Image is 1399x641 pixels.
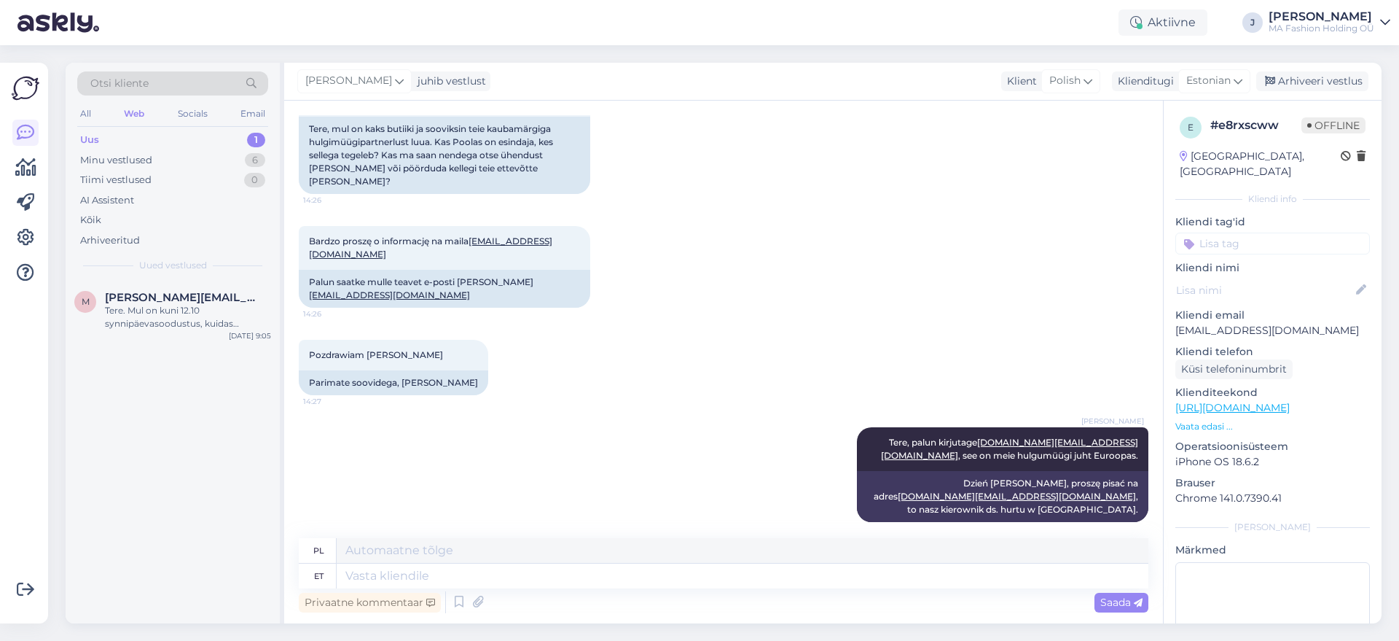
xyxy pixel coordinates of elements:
[1175,543,1370,558] p: Märkmed
[1176,282,1353,298] input: Lisa nimi
[1180,149,1341,179] div: [GEOGRAPHIC_DATA], [GEOGRAPHIC_DATA]
[303,308,358,319] span: 14:26
[299,117,590,194] div: Tere, mul on kaks butiiki ja sooviksin teie kaubamärgiga hulgimüügipartnerlust luua. Kas Poolas o...
[309,349,443,360] span: Pozdrawiam [PERSON_NAME]
[90,76,149,91] span: Otsi kliente
[1175,401,1290,414] a: [URL][DOMAIN_NAME]
[309,236,552,260] span: Bardzo proszę o informację na maila
[121,104,147,123] div: Web
[105,304,271,330] div: Tere. Mul on kuni 12.10 synnipäevasoodustus, kuidas [PERSON_NAME] kasutada? [PERSON_NAME] põhjuse...
[1175,233,1370,255] input: Lisa tag
[1175,193,1370,206] div: Kliendi info
[1269,23,1374,34] div: MA Fashion Holding OÜ
[313,538,324,563] div: pl
[1175,260,1370,276] p: Kliendi nimi
[80,233,140,248] div: Arhiveeritud
[1049,73,1081,89] span: Polish
[1186,73,1231,89] span: Estonian
[244,173,265,187] div: 0
[139,259,207,272] span: Uued vestlused
[80,193,134,208] div: AI Assistent
[303,396,358,407] span: 14:27
[1175,475,1370,491] p: Brauser
[1269,11,1390,34] a: [PERSON_NAME]MA Fashion Holding OÜ
[299,370,488,395] div: Parimate soovidega, [PERSON_NAME]
[1269,11,1374,23] div: [PERSON_NAME]
[229,330,271,341] div: [DATE] 9:05
[299,593,441,613] div: Privaatne kommentaar
[245,153,265,168] div: 6
[1175,385,1370,400] p: Klienditeekond
[1175,491,1370,506] p: Chrome 141.0.7390.41
[881,437,1138,461] span: Tere, palun kirjutage , see on meie hulgumüügi juht Euroopas.
[314,564,324,588] div: et
[857,471,1148,522] div: Dzień [PERSON_NAME], proszę pisać na adres , to nasz kierownik ds. hurtu w [GEOGRAPHIC_DATA].
[1175,323,1370,338] p: [EMAIL_ADDRESS][DOMAIN_NAME]
[1112,74,1174,89] div: Klienditugi
[82,296,90,307] span: M
[1175,439,1370,454] p: Operatsioonisüsteem
[881,437,1138,461] a: [DOMAIN_NAME][EMAIL_ADDRESS][DOMAIN_NAME]
[238,104,268,123] div: Email
[898,491,1136,502] a: [DOMAIN_NAME][EMAIL_ADDRESS][DOMAIN_NAME]
[309,290,470,300] a: [EMAIL_ADDRESS][DOMAIN_NAME]
[1100,596,1143,609] span: Saada
[1175,360,1293,379] div: Küsi telefoninumbrit
[1301,117,1365,133] span: Offline
[1256,71,1368,91] div: Arhiveeri vestlus
[305,73,392,89] span: [PERSON_NAME]
[80,153,152,168] div: Minu vestlused
[1175,214,1370,230] p: Kliendi tag'id
[1210,117,1301,134] div: # e8rxscww
[1089,523,1144,534] span: 14:29
[1175,420,1370,433] p: Vaata edasi ...
[105,291,256,304] span: Maria.aru@gmail.com
[80,213,101,228] div: Kõik
[1175,308,1370,323] p: Kliendi email
[1081,416,1144,427] span: [PERSON_NAME]
[77,104,94,123] div: All
[1001,74,1037,89] div: Klient
[1242,12,1263,33] div: J
[80,133,99,147] div: Uus
[299,270,590,308] div: Palun saatke mulle teavet e-posti [PERSON_NAME]
[80,173,152,187] div: Tiimi vestlused
[1188,122,1194,133] span: e
[1175,521,1370,534] div: [PERSON_NAME]
[247,133,265,147] div: 1
[1175,454,1370,470] p: iPhone OS 18.6.2
[1175,344,1370,360] p: Kliendi telefon
[1118,9,1207,36] div: Aktiivne
[303,195,358,206] span: 14:26
[12,74,39,102] img: Askly Logo
[175,104,211,123] div: Socials
[412,74,486,89] div: juhib vestlust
